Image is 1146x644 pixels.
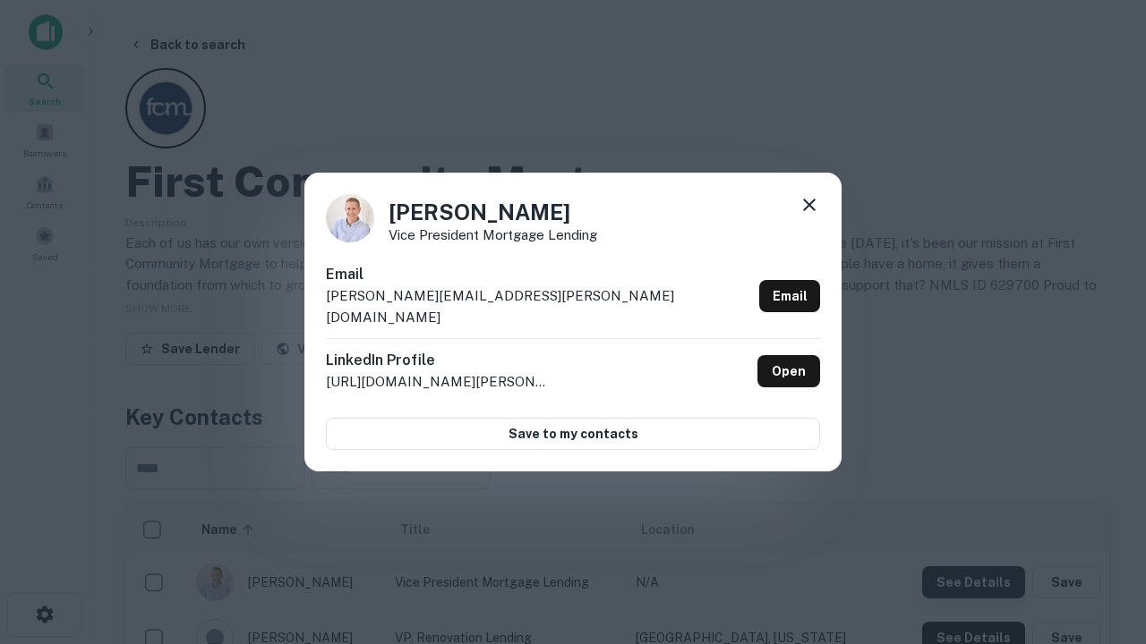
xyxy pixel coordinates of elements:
iframe: Chat Widget [1056,444,1146,530]
p: Vice President Mortgage Lending [389,228,597,241]
p: [URL][DOMAIN_NAME][PERSON_NAME] [326,371,550,393]
button: Save to my contacts [326,418,820,450]
a: Open [757,355,820,387]
p: [PERSON_NAME][EMAIL_ADDRESS][PERSON_NAME][DOMAIN_NAME] [326,285,752,327]
h6: Email [326,264,752,285]
a: Email [759,280,820,312]
img: 1520878720083 [326,194,374,242]
h4: [PERSON_NAME] [389,196,597,228]
h6: LinkedIn Profile [326,350,550,371]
